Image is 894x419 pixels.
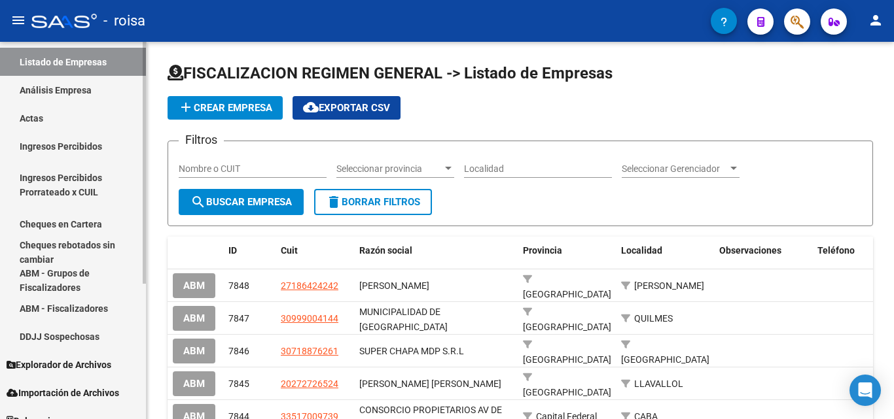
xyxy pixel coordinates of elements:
[359,307,448,332] span: MUNICIPALIDAD DE QUILMES
[359,245,412,256] span: Razón social
[817,245,855,256] span: Teléfono
[223,237,276,265] datatable-header-cell: ID
[293,96,401,120] button: Exportar CSV
[354,237,518,265] datatable-header-cell: Razón social
[183,378,205,390] span: ABM
[276,237,354,265] datatable-header-cell: Cuit
[228,245,237,256] span: ID
[190,194,206,210] mat-icon: search
[190,196,292,208] span: Buscar Empresa
[7,358,111,372] span: Explorador de Archivos
[719,245,781,256] span: Observaciones
[621,245,662,256] span: Localidad
[523,322,611,332] span: [GEOGRAPHIC_DATA]
[281,313,338,324] span: 30999004144
[359,346,464,356] span: SUPER CHAPA MDP S.R.L
[178,102,272,114] span: Crear Empresa
[868,12,884,28] mat-icon: person
[523,289,611,299] span: [GEOGRAPHIC_DATA]
[7,386,119,400] span: Importación de Archivos
[281,378,338,389] span: 20272726524
[173,306,215,330] button: ABM
[303,102,390,114] span: Exportar CSV
[622,163,728,175] span: Seleccionar Gerenciador
[168,64,613,82] span: FISCALIZACION REGIMEN GENERAL -> Listado de Empresas
[634,313,673,324] span: QUILMES
[228,378,249,389] span: 7845
[173,339,215,363] button: ABM
[326,196,420,208] span: Borrar Filtros
[616,237,714,265] datatable-header-cell: Localidad
[359,378,501,389] span: STUTZ MARTIN NICOLAS
[523,387,611,397] span: [GEOGRAPHIC_DATA]
[303,99,319,115] mat-icon: cloud_download
[228,313,249,324] span: 7847
[634,378,683,389] span: LLAVALLOL
[359,280,429,291] span: KLATTENHOFF SILVANA ELISABET
[336,163,442,175] span: Seleccionar provincia
[179,131,224,149] h3: Filtros
[518,237,616,265] datatable-header-cell: Provincia
[621,354,709,365] span: [GEOGRAPHIC_DATA]
[173,371,215,395] button: ABM
[326,194,342,210] mat-icon: delete
[314,189,432,215] button: Borrar Filtros
[168,96,283,120] button: Crear Empresa
[228,280,249,291] span: 7848
[183,346,205,358] span: ABM
[178,99,194,115] mat-icon: add
[179,189,304,215] button: Buscar Empresa
[183,280,205,292] span: ABM
[714,237,812,265] datatable-header-cell: Observaciones
[634,280,704,291] span: [PERSON_NAME]
[849,375,881,406] div: Open Intercom Messenger
[523,245,562,256] span: Provincia
[173,273,215,297] button: ABM
[281,245,298,256] span: Cuit
[103,7,145,35] span: - roisa
[523,354,611,365] span: [GEOGRAPHIC_DATA]
[10,12,26,28] mat-icon: menu
[281,280,338,291] span: 27186424242
[183,313,205,325] span: ABM
[281,346,338,356] span: 30718876261
[228,346,249,356] span: 7846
